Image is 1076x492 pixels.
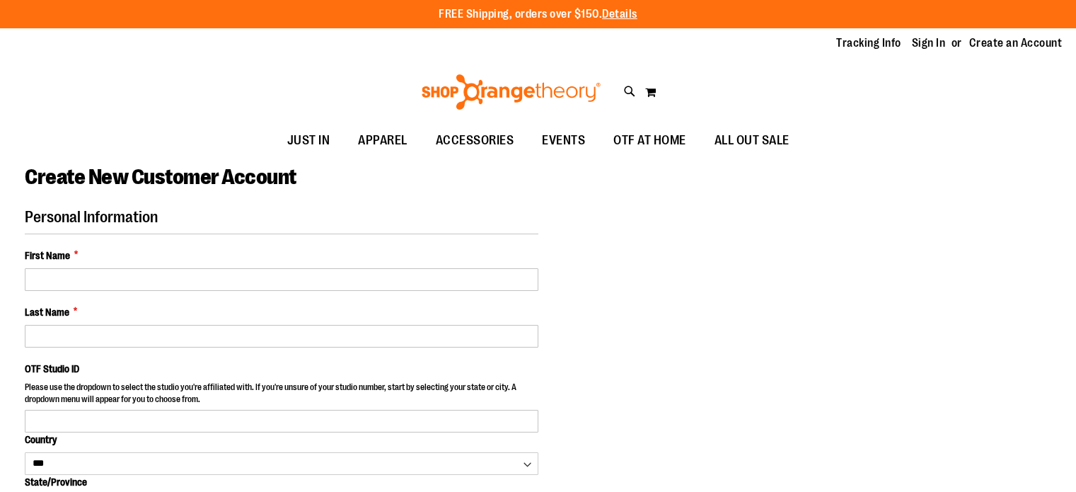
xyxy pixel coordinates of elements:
span: APPAREL [358,125,407,156]
img: Shop Orangetheory [420,74,603,110]
span: First Name [25,248,70,263]
a: Tracking Info [836,35,901,51]
a: Create an Account [969,35,1063,51]
span: ACCESSORIES [436,125,514,156]
span: EVENTS [542,125,585,156]
span: Country [25,434,57,445]
span: Personal Information [25,208,158,226]
p: FREE Shipping, orders over $150. [439,6,637,23]
span: Last Name [25,305,69,319]
span: OTF Studio ID [25,363,79,374]
a: Details [602,8,637,21]
span: OTF AT HOME [613,125,686,156]
span: JUST IN [287,125,330,156]
span: State/Province [25,476,87,488]
span: Create New Customer Account [25,165,296,189]
p: Please use the dropdown to select the studio you're affiliated with. If you're unsure of your stu... [25,382,538,409]
a: Sign In [912,35,946,51]
span: ALL OUT SALE [715,125,789,156]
